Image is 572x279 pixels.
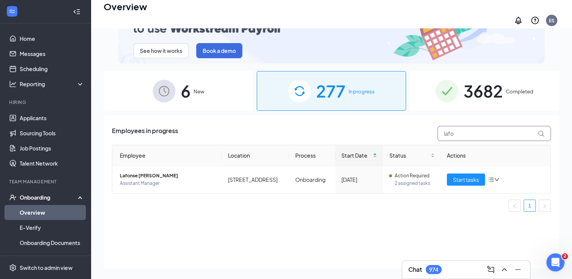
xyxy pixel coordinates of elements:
[9,264,17,271] svg: Settings
[543,204,547,208] span: right
[222,145,289,166] th: Location
[512,204,517,208] span: left
[133,43,189,58] button: See how it works
[20,46,84,61] a: Messages
[485,263,497,276] button: ComposeMessage
[118,3,544,64] img: payroll-small.gif
[120,180,216,187] span: Assistant Manager
[498,263,510,276] button: ChevronUp
[120,172,216,180] span: Lafonse [PERSON_NAME]
[429,267,438,273] div: 974
[20,110,84,126] a: Applicants
[181,78,191,104] span: 6
[488,177,494,183] span: bars
[8,8,16,15] svg: WorkstreamLogo
[524,200,535,211] a: 1
[494,177,499,182] span: down
[441,145,550,166] th: Actions
[514,16,523,25] svg: Notifications
[394,172,429,180] span: Action Required
[222,166,289,193] td: [STREET_ADDRESS]
[20,61,84,76] a: Scheduling
[508,200,521,212] button: left
[349,88,375,95] span: In progress
[20,205,84,220] a: Overview
[389,151,429,160] span: Status
[289,166,335,193] td: Onboarding
[20,80,85,88] div: Reporting
[513,265,522,274] svg: Minimize
[20,250,84,265] a: Activity log
[437,126,551,141] input: Search by Name, Job Posting, or Process
[20,194,78,201] div: Onboarding
[394,180,435,187] span: 2 assigned tasks
[500,265,509,274] svg: ChevronUp
[524,200,536,212] li: 1
[562,253,568,259] span: 2
[506,88,533,95] span: Completed
[20,235,84,250] a: Onboarding Documents
[194,88,204,95] span: New
[408,265,422,274] h3: Chat
[486,265,495,274] svg: ComposeMessage
[196,43,242,58] button: Book a demo
[112,126,178,141] span: Employees in progress
[508,200,521,212] li: Previous Page
[112,145,222,166] th: Employee
[341,151,372,160] span: Start Date
[512,263,524,276] button: Minimize
[383,145,441,166] th: Status
[539,200,551,212] li: Next Page
[530,16,539,25] svg: QuestionInfo
[453,175,479,184] span: Start tasks
[539,200,551,212] button: right
[20,31,84,46] a: Home
[341,175,377,184] div: [DATE]
[20,220,84,235] a: E-Verify
[316,78,346,104] span: 277
[549,17,555,24] div: ES
[9,80,17,88] svg: Analysis
[463,78,503,104] span: 3682
[447,174,485,186] button: Start tasks
[289,145,335,166] th: Process
[546,253,564,271] iframe: Intercom live chat
[20,156,84,171] a: Talent Network
[73,8,81,15] svg: Collapse
[9,178,83,185] div: Team Management
[9,99,83,105] div: Hiring
[20,126,84,141] a: Sourcing Tools
[20,141,84,156] a: Job Postings
[20,264,73,271] div: Switch to admin view
[9,194,17,201] svg: UserCheck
